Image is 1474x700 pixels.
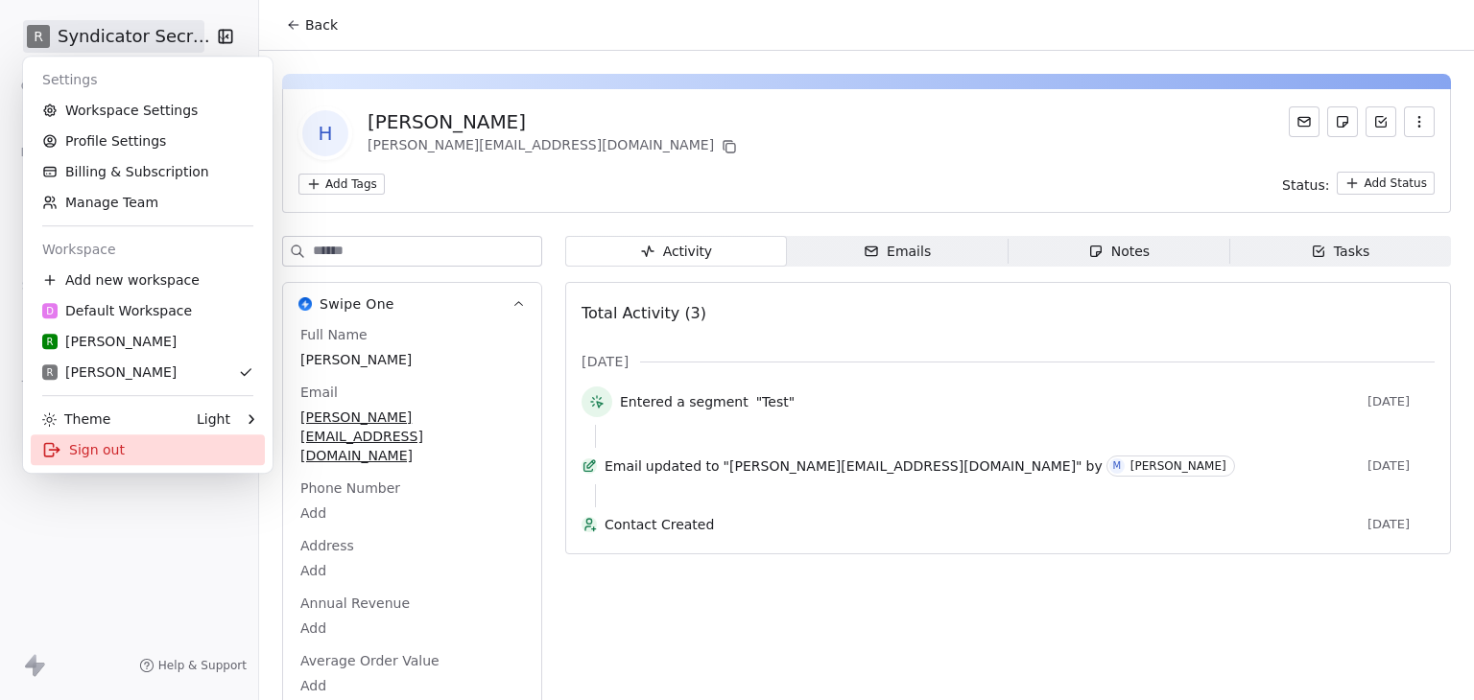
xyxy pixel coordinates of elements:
[31,64,265,95] div: Settings
[31,434,265,465] div: Sign out
[47,365,54,380] span: R
[47,335,54,349] span: R
[31,265,265,295] div: Add new workspace
[31,95,265,126] a: Workspace Settings
[31,156,265,187] a: Billing & Subscription
[31,126,265,156] a: Profile Settings
[42,301,192,320] div: Default Workspace
[42,332,177,351] div: [PERSON_NAME]
[46,304,54,318] span: D
[42,362,177,382] div: [PERSON_NAME]
[42,409,110,429] div: Theme
[197,409,230,429] div: Light
[31,234,265,265] div: Workspace
[31,187,265,218] a: Manage Team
